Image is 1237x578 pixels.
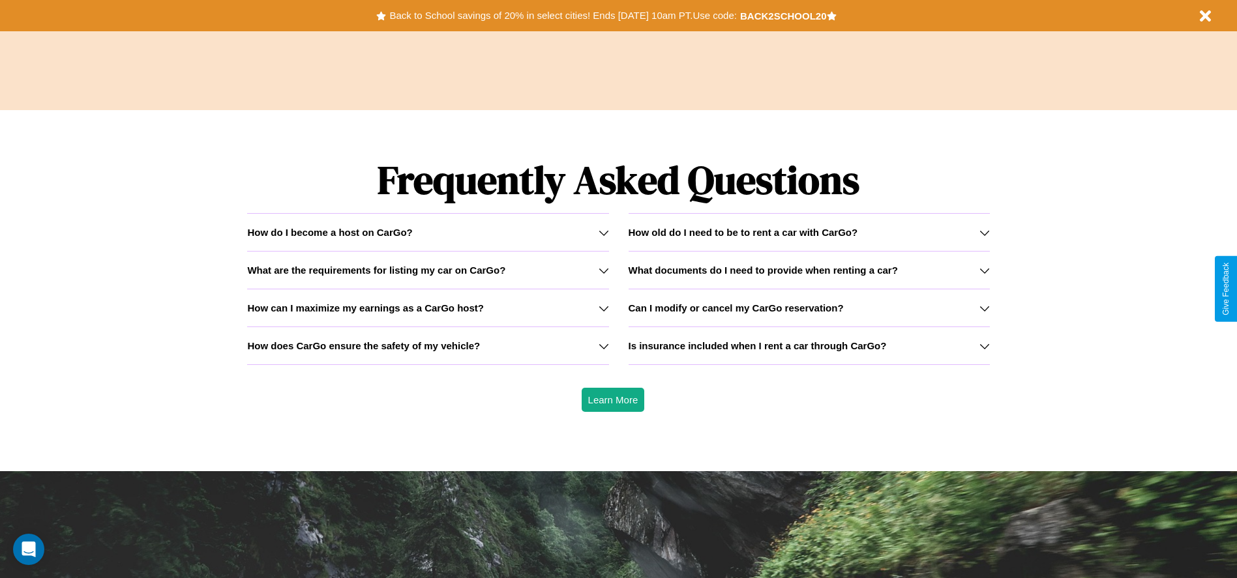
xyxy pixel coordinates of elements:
[1221,263,1230,315] div: Give Feedback
[740,10,827,22] b: BACK2SCHOOL20
[13,534,44,565] div: Open Intercom Messenger
[247,147,989,213] h1: Frequently Asked Questions
[582,388,645,412] button: Learn More
[629,265,898,276] h3: What documents do I need to provide when renting a car?
[247,227,412,238] h3: How do I become a host on CarGo?
[247,265,505,276] h3: What are the requirements for listing my car on CarGo?
[629,302,844,313] h3: Can I modify or cancel my CarGo reservation?
[247,340,480,351] h3: How does CarGo ensure the safety of my vehicle?
[247,302,484,313] h3: How can I maximize my earnings as a CarGo host?
[386,7,739,25] button: Back to School savings of 20% in select cities! Ends [DATE] 10am PT.Use code:
[629,340,887,351] h3: Is insurance included when I rent a car through CarGo?
[629,227,858,238] h3: How old do I need to be to rent a car with CarGo?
